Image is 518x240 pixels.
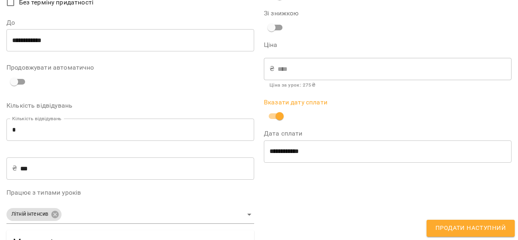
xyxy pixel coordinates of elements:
[264,130,512,137] label: Дата сплати
[6,210,53,218] span: Літній інтенсив
[270,82,315,88] b: Ціна за урок : 275 ₴
[12,164,17,173] p: ₴
[264,42,512,48] label: Ціна
[6,206,254,224] div: Літній інтенсив
[264,99,512,106] label: Вказати дату сплати
[435,223,506,234] span: Продати наступний
[6,208,62,221] div: Літній інтенсив
[6,102,254,109] label: Кількість відвідувань
[427,220,515,237] button: Продати наступний
[270,64,274,74] p: ₴
[6,189,254,196] label: Працює з типами уроків
[264,10,346,17] label: Зі знижкою
[6,19,254,26] label: До
[6,64,254,71] label: Продовжувати автоматично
